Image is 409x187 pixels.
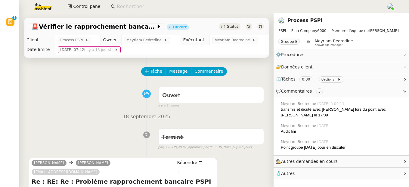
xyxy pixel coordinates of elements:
span: Membre d'équipe de [332,29,369,33]
button: Message [166,67,191,76]
span: Répondre [177,160,197,166]
td: Exécutant [181,35,210,45]
span: Ouvert [162,93,180,98]
span: 6000 [317,29,327,33]
span: Autres demandes en cours [281,159,338,164]
img: users%2FNTfmycKsCFdqp6LX6USf2FmuPJo2%2Favatar%2Fprofile-pic%20(1).png [387,3,394,10]
span: 🕵️ [276,159,340,164]
span: Meyriam Bedredine [126,37,164,43]
button: Control panel [64,2,105,11]
a: [PERSON_NAME] [32,160,67,166]
td: Client [24,35,55,45]
small: [PERSON_NAME] [PERSON_NAME] [158,145,252,150]
span: 0 [321,77,324,81]
div: 🔐Données client [274,61,409,73]
input: Rechercher [117,3,380,11]
span: Terminé [162,135,183,140]
span: Control panel [73,3,101,10]
span: & [307,39,310,46]
span: Meyriam Bedredine [281,123,317,128]
span: (il y a 13 jours) [84,48,112,52]
div: 🕵️Autres demandes en cours [274,156,409,167]
span: Statut [227,24,238,29]
h4: Re : RE: Re : Problème rapprochement bancaire PSPI [32,177,214,186]
div: ⏲️Tâches 0:00 0actions [274,73,409,85]
img: users%2Fmiw3nPNHsLZd1PCHXkbEkkiDPlJ3%2Favatar%2F50dfdc7a-3a26-4082-99e3-a28abd73fd1a [278,17,285,24]
span: approuvé par [188,145,208,150]
span: Meyriam Bedredine [281,139,317,144]
span: Tâche [150,68,163,75]
span: [DATE] 07:42 [60,47,115,53]
nz-tag: 3 [316,88,323,94]
button: Tâche [141,67,166,76]
span: Meyriam Bedredine [281,101,317,106]
span: par [158,145,163,150]
p: 1 [13,16,16,21]
span: [PERSON_NAME] [278,28,404,34]
div: Audit fini [281,128,404,135]
button: Commentaire [191,67,227,76]
span: 🧴 [276,171,295,176]
span: Knowledge manager [315,43,343,47]
span: Procédures [281,52,305,57]
small: actions [324,78,334,81]
span: il y a 5 jours [233,145,252,150]
span: Message [169,68,187,75]
div: ⚙️Procédures [274,49,409,61]
span: [DATE] à 09:11 [317,101,345,106]
span: ⚙️ [276,51,307,58]
span: Meyriam Bedredine [215,37,252,43]
span: 🔐 [276,64,315,71]
div: Ouvert [173,25,187,29]
span: ⏲️ [276,77,346,81]
span: Plan Company [291,29,317,33]
span: [DATE] [317,139,331,144]
span: Meyriam Bedredine [315,39,353,43]
div: 💬Commentaires 3 [274,85,409,97]
span: [DATE] [317,123,331,128]
nz-tag: Groupe E [278,39,300,45]
span: 18 septembre 2025 [118,113,175,121]
td: Date limite [24,45,55,55]
a: Process PSPI [287,17,323,23]
span: 💬 [276,89,325,93]
td: Owner [101,35,121,45]
div: transmis et dicuté avec [PERSON_NAME] lors du point avec [PERSON_NAME] le 17/09 [281,106,404,118]
span: Process PSPI [60,37,85,43]
span: Commentaires [281,89,312,93]
span: Tâches [281,77,296,81]
nz-badge-sup: 1 [12,16,17,20]
span: il y a 2 heures [158,103,180,108]
span: Commentaire [195,68,223,75]
a: [PERSON_NAME] [76,160,111,166]
button: Répondre [175,159,205,166]
nz-tag: 0:00 [299,76,312,82]
div: 🧴Autres [274,168,409,179]
span: Autres [281,171,295,176]
div: Point groupe [DATE] pour en discuter [281,144,404,151]
span: PSPI [278,29,286,33]
span: Vérifier le rapprochement bancaire [31,24,156,30]
app-user-label: Knowledge manager [315,39,353,46]
span: 🚨 [31,23,39,30]
span: [EMAIL_ADDRESS][DOMAIN_NAME] [34,170,97,174]
span: Données client [281,65,313,69]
